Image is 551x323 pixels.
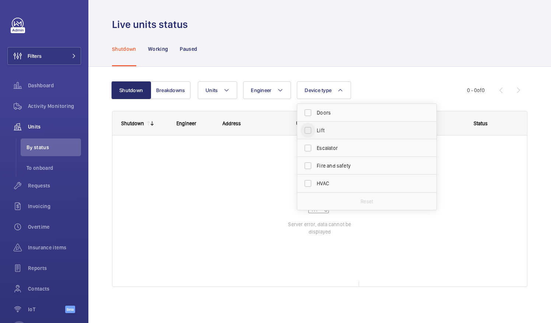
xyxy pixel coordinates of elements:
span: Overtime [28,223,81,231]
span: Units [206,87,218,93]
h1: Live units status [112,18,192,31]
div: Unit [296,120,350,126]
p: Shutdown [112,45,136,53]
button: Device type [297,81,351,99]
div: Shutdown [121,120,144,126]
span: Dashboard [28,82,81,89]
span: Escalator [317,144,418,152]
span: Requests [28,182,81,189]
span: Contacts [28,285,81,292]
span: Beta [65,306,75,313]
span: Engineer [251,87,271,93]
span: Doors [317,109,418,116]
button: Breakdowns [151,81,190,99]
span: Activity Monitoring [28,102,81,110]
span: Lift [317,127,418,134]
span: By status [27,144,81,151]
span: Device type [305,87,331,93]
span: Status [474,120,488,126]
span: of [477,87,482,93]
span: Reports [28,264,81,272]
button: Units [198,81,237,99]
span: Units [28,123,81,130]
span: Engineer [176,120,196,126]
p: Reset [361,198,373,205]
span: Filters [28,52,42,60]
p: Working [148,45,168,53]
button: Shutdown [111,81,151,99]
button: Filters [7,47,81,65]
p: Paused [180,45,197,53]
span: Invoicing [28,203,81,210]
span: To onboard [27,164,81,172]
span: IoT [28,306,65,313]
span: Address [222,120,241,126]
button: Engineer [243,81,291,99]
span: 0 - 0 0 [467,88,485,93]
span: Fire and safety [317,162,418,169]
span: HVAC [317,180,418,187]
span: Insurance items [28,244,81,251]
